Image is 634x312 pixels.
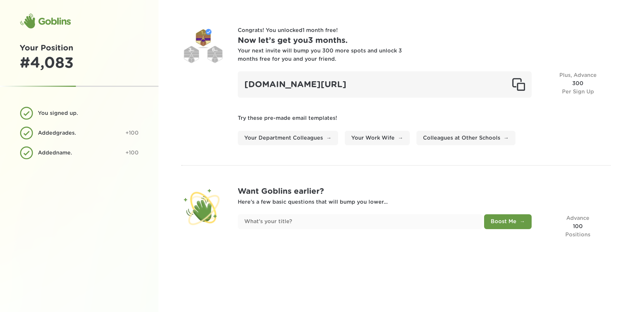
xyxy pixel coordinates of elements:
div: Added name . [38,149,121,157]
span: Advance [566,216,589,221]
div: 300 [545,71,611,98]
span: Positions [565,232,590,237]
h1: Your Position [20,42,139,54]
span: Per Sign Up [562,89,594,94]
div: +100 [125,149,139,157]
div: Your next invite will bump you 300 more spots and unlock 3 months free for you and your friend. [238,47,403,63]
p: Congrats! You unlocked 1 month free ! [238,26,611,35]
h1: Now let’s get you 3 months . [238,35,611,47]
span: Plus, Advance [559,73,597,78]
div: [DOMAIN_NAME][URL] [238,71,532,98]
a: Your Department Colleagues [238,131,338,146]
div: +100 [125,129,139,137]
button: Boost Me [484,214,532,229]
p: Try these pre-made email templates! [238,114,611,122]
div: Added grades . [38,129,121,137]
div: You signed up. [38,109,134,118]
div: # 4,083 [20,54,139,72]
a: Colleagues at Other Schools [416,131,515,146]
input: What's your title? [238,214,483,229]
div: Goblins [20,13,71,29]
h1: Want Goblins earlier? [238,186,611,198]
p: Here’s a few basic questions that will bump you lower... [238,198,611,206]
div: 100 [545,214,611,239]
a: Your Work Wife [345,131,410,146]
